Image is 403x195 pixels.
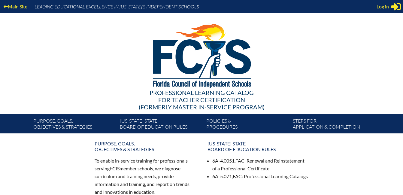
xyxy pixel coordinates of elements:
span: FAC [235,158,244,163]
a: Purpose, goals,objectives & strategies [31,117,117,133]
a: Main Site [1,2,30,11]
div: Professional Learning Catalog (formerly Master In-service Program) [29,89,374,111]
svg: Sign in or register [391,2,401,11]
span: FAC [233,173,242,179]
a: Steps forapplication & completion [290,117,377,133]
span: Log in [377,3,389,10]
a: Policies &Procedures [204,117,290,133]
li: 6A-4.0051, : Renewal and Reinstatement of a Professional Certificate [212,157,308,172]
span: for Teacher Certification [158,96,245,103]
span: FCIS [110,166,120,171]
img: FCISlogo221.eps [140,13,264,95]
a: [US_STATE] StateBoard of Education rules [117,117,204,133]
a: Purpose, goals,objectives & strategies [91,138,199,154]
a: [US_STATE] StateBoard of Education rules [204,138,312,154]
li: 6A-5.071, : Professional Learning Catalogs [212,172,308,180]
